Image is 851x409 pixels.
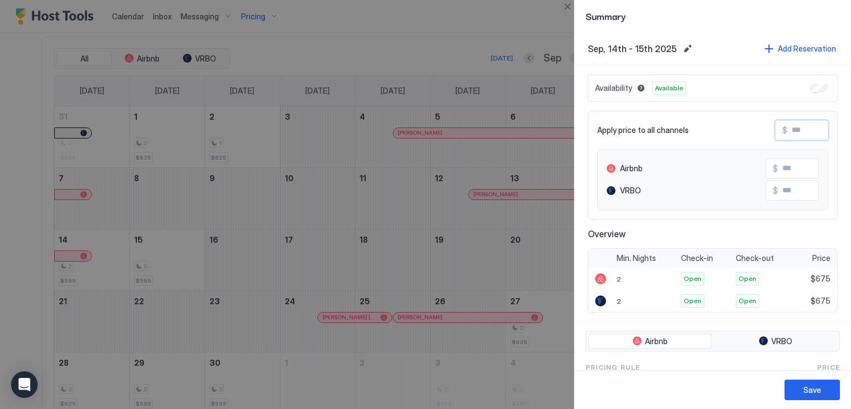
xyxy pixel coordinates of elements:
span: Apply price to all channels [597,125,689,135]
span: $ [773,163,778,173]
span: Availability [595,83,632,93]
div: tab-group [586,331,840,352]
div: Open Intercom Messenger [11,371,38,398]
button: VRBO [714,334,838,349]
span: Sep, 14th - 15th 2025 [588,43,676,54]
span: Available [655,83,683,93]
span: Summary [586,9,840,23]
button: Airbnb [588,334,712,349]
span: Pricing Rule [586,362,640,372]
span: $ [773,186,778,196]
span: Open [684,274,701,284]
span: Open [739,296,756,306]
span: Check-out [736,253,774,263]
div: Save [803,384,821,396]
button: Blocked dates override all pricing rules and remain unavailable until manually unblocked [634,81,648,95]
span: Price [812,253,831,263]
div: Add Reservation [778,43,836,54]
span: Price [817,362,840,372]
button: Save [785,380,840,400]
span: $675 [811,274,831,284]
button: Edit date range [681,42,694,55]
button: Add Reservation [763,41,838,56]
span: Airbnb [645,336,668,346]
span: Check-in [681,253,713,263]
span: 2 [617,297,621,305]
span: Open [739,274,756,284]
span: Airbnb [620,163,643,173]
span: 2 [617,275,621,283]
span: Open [684,296,701,306]
span: $675 [811,296,831,306]
span: $ [782,125,787,135]
span: VRBO [771,336,792,346]
span: Min. Nights [617,253,656,263]
span: Overview [588,228,838,239]
span: VRBO [620,186,641,196]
